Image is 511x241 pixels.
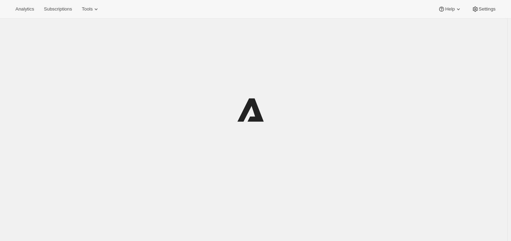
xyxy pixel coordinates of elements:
[40,4,76,14] button: Subscriptions
[44,6,72,12] span: Subscriptions
[11,4,38,14] button: Analytics
[468,4,500,14] button: Settings
[15,6,34,12] span: Analytics
[82,6,93,12] span: Tools
[434,4,466,14] button: Help
[479,6,496,12] span: Settings
[445,6,455,12] span: Help
[78,4,104,14] button: Tools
